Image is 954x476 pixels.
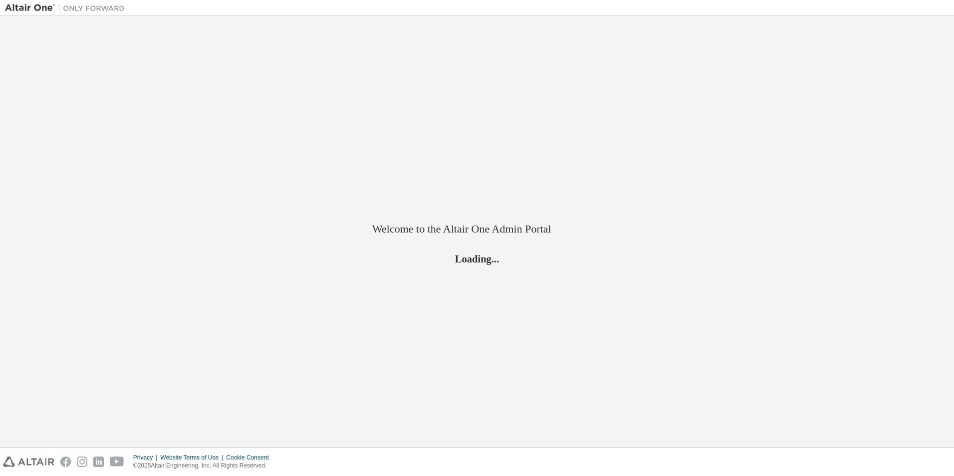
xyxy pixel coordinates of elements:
[3,457,54,467] img: altair_logo.svg
[110,457,124,467] img: youtube.svg
[133,462,275,470] p: © 2025 Altair Engineering, Inc. All Rights Reserved.
[372,252,582,265] h2: Loading...
[60,457,71,467] img: facebook.svg
[372,222,582,236] h2: Welcome to the Altair One Admin Portal
[133,454,160,462] div: Privacy
[5,3,130,13] img: Altair One
[226,454,274,462] div: Cookie Consent
[160,454,226,462] div: Website Terms of Use
[77,457,87,467] img: instagram.svg
[93,457,104,467] img: linkedin.svg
